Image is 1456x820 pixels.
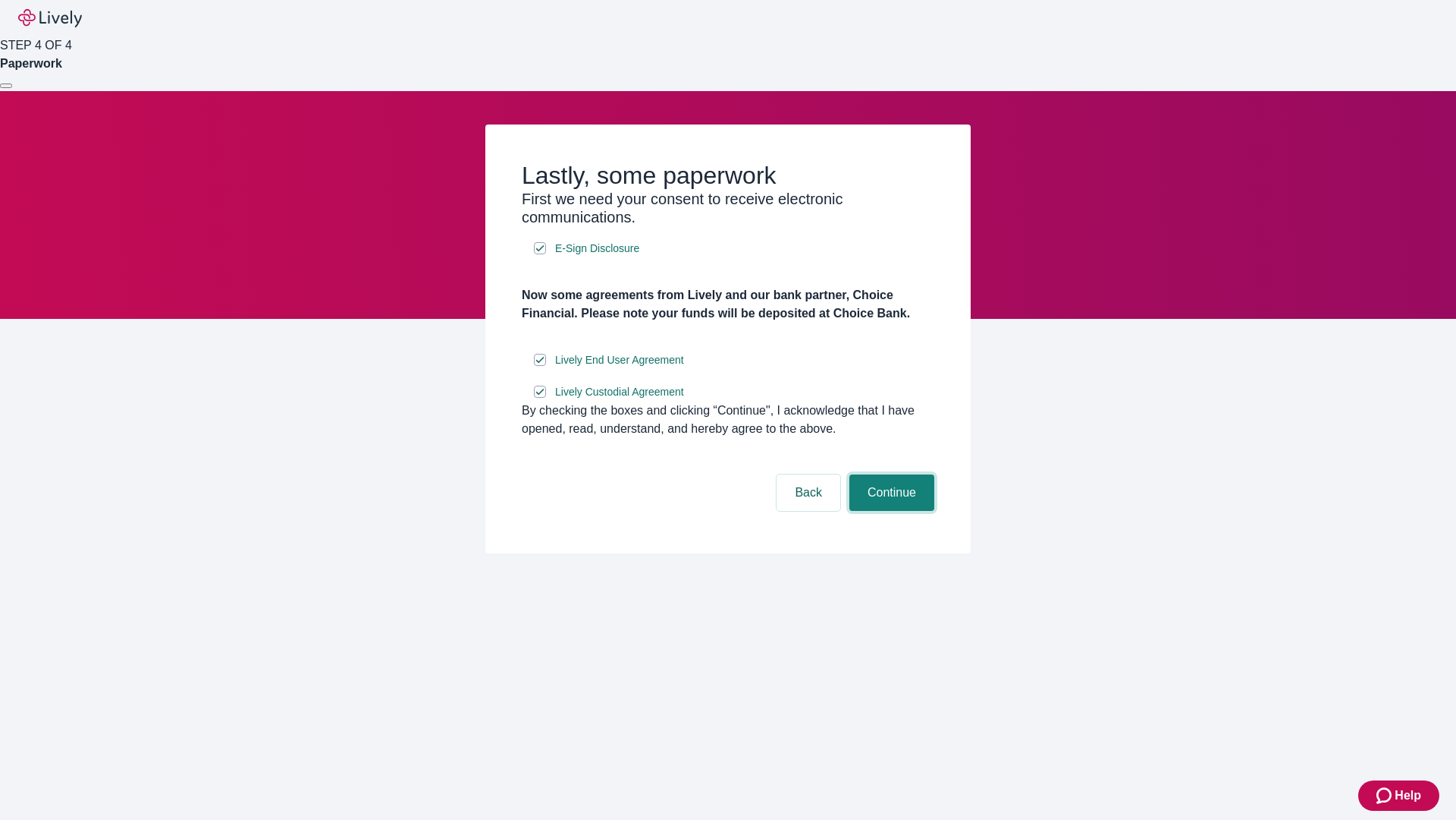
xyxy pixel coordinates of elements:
h4: Now some agreements from Lively and our bank partner, Choice Financial. Please note your funds wi... [522,286,934,323]
span: Help [1395,787,1421,805]
button: Back [777,475,840,511]
a: e-sign disclosure document [552,383,687,402]
img: Lively [18,9,82,27]
button: Zendesk support iconHelp [1358,781,1439,811]
h2: Lastly, some paperwork [522,161,934,190]
h3: First we need your consent to receive electronic communications. [522,190,934,226]
span: Lively Custodial Agreement [555,384,684,400]
a: e-sign disclosure document [552,239,642,258]
div: By checking the boxes and clicking “Continue", I acknowledge that I have opened, read, understand... [522,402,934,438]
a: e-sign disclosure document [552,351,687,370]
svg: Zendesk support icon [1376,787,1395,805]
span: E-Sign Disclosure [555,241,639,257]
span: Lively End User Agreement [555,352,684,368]
button: Continue [849,475,934,511]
